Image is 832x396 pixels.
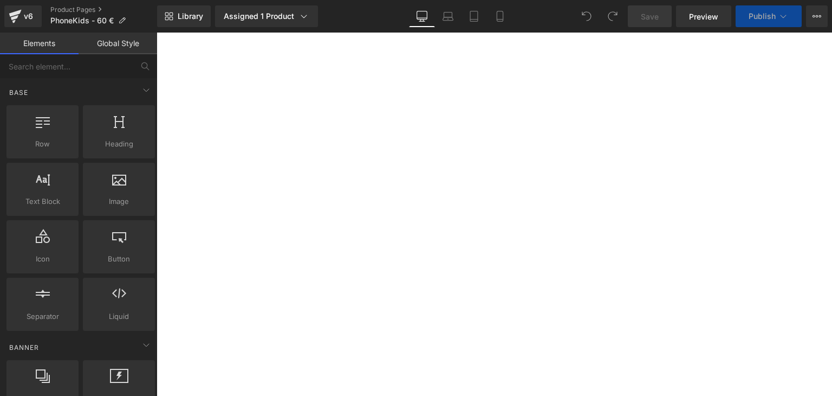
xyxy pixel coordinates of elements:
[689,11,718,22] span: Preview
[676,5,731,27] a: Preview
[8,342,40,353] span: Banner
[461,5,487,27] a: Tablet
[86,138,152,150] span: Heading
[806,5,828,27] button: More
[178,11,203,21] span: Library
[86,196,152,207] span: Image
[487,5,513,27] a: Mobile
[409,5,435,27] a: Desktop
[22,9,35,23] div: v6
[10,138,75,150] span: Row
[435,5,461,27] a: Laptop
[86,253,152,265] span: Button
[86,311,152,322] span: Liquid
[50,5,157,14] a: Product Pages
[50,16,114,25] span: PhoneKids - 60 €
[602,5,623,27] button: Redo
[224,11,309,22] div: Assigned 1 Product
[157,5,211,27] a: New Library
[749,12,776,21] span: Publish
[641,11,659,22] span: Save
[10,311,75,322] span: Separator
[576,5,597,27] button: Undo
[4,5,42,27] a: v6
[736,5,802,27] button: Publish
[10,196,75,207] span: Text Block
[8,87,29,98] span: Base
[79,33,157,54] a: Global Style
[10,253,75,265] span: Icon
